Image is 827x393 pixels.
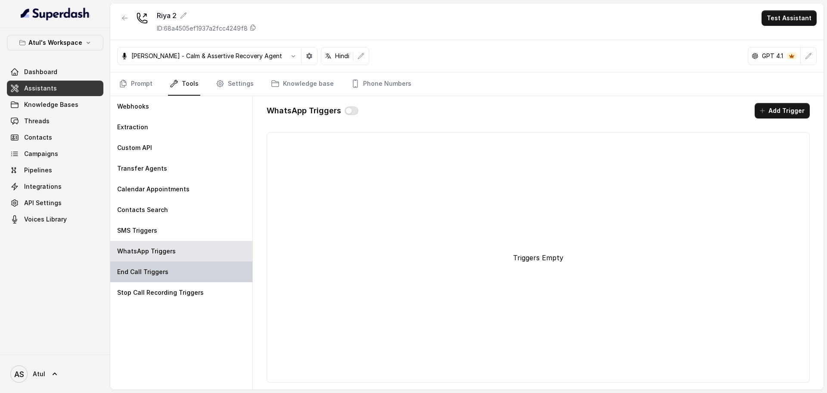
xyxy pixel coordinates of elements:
[117,102,149,111] p: Webhooks
[7,162,103,178] a: Pipelines
[157,24,248,33] p: ID: 68a4505ef1937a2fcc4249f8
[24,199,62,207] span: API Settings
[117,206,168,214] p: Contacts Search
[24,117,50,125] span: Threads
[7,97,103,112] a: Knowledge Bases
[7,130,103,145] a: Contacts
[117,123,148,131] p: Extraction
[24,133,52,142] span: Contacts
[335,52,349,60] p: Hindi
[117,226,157,235] p: SMS Triggers
[7,179,103,194] a: Integrations
[24,150,58,158] span: Campaigns
[28,37,82,48] p: Atul's Workspace
[24,68,57,76] span: Dashboard
[117,72,154,96] a: Prompt
[24,215,67,224] span: Voices Library
[7,64,103,80] a: Dashboard
[7,35,103,50] button: Atul's Workspace
[24,182,62,191] span: Integrations
[762,52,783,60] p: GPT 4.1
[131,52,282,60] p: [PERSON_NAME] - Calm & Assertive Recovery Agent
[117,72,817,96] nav: Tabs
[24,84,57,93] span: Assistants
[7,212,103,227] a: Voices Library
[117,143,152,152] p: Custom API
[762,10,817,26] button: Test Assistant
[21,7,90,21] img: light.svg
[214,72,255,96] a: Settings
[117,185,190,193] p: Calendar Appointments
[14,370,24,379] text: AS
[513,253,563,263] p: Triggers Empty
[157,10,256,21] div: Riya 2
[168,72,200,96] a: Tools
[269,72,336,96] a: Knowledge base
[267,104,341,118] h1: WhatsApp Triggers
[7,146,103,162] a: Campaigns
[349,72,413,96] a: Phone Numbers
[117,164,167,173] p: Transfer Agents
[7,195,103,211] a: API Settings
[117,268,168,276] p: End Call Triggers
[7,81,103,96] a: Assistants
[24,166,52,175] span: Pipelines
[24,100,78,109] span: Knowledge Bases
[7,113,103,129] a: Threads
[752,53,759,59] svg: openai logo
[117,247,176,256] p: WhatsApp Triggers
[117,288,204,297] p: Stop Call Recording Triggers
[33,370,45,378] span: Atul
[755,103,810,119] button: Add Trigger
[7,362,103,386] a: Atul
